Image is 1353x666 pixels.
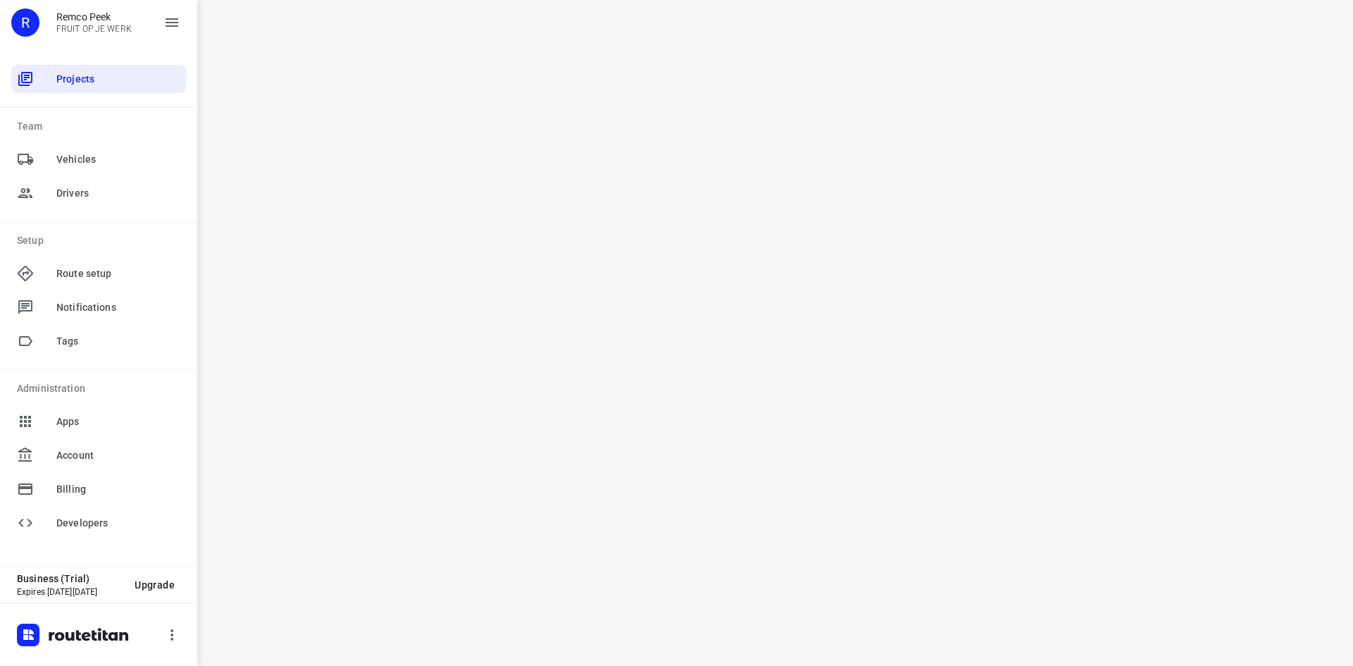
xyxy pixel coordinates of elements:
div: R [11,8,39,37]
span: Projects [56,72,180,87]
div: Vehicles [11,145,186,173]
div: Route setup [11,259,186,288]
p: Setup [17,233,186,248]
span: Vehicles [56,152,180,167]
span: Billing [56,482,180,497]
span: Developers [56,516,180,531]
div: Billing [11,475,186,503]
button: Upgrade [123,572,186,598]
div: Drivers [11,179,186,207]
div: Notifications [11,293,186,321]
span: Tags [56,334,180,349]
p: Expires [DATE][DATE] [17,587,123,597]
span: Drivers [56,186,180,201]
span: Route setup [56,266,180,281]
div: Developers [11,509,186,537]
p: FRUIT OP JE WERK [56,24,132,34]
div: Projects [11,65,186,93]
span: Upgrade [135,579,175,591]
div: Account [11,441,186,469]
p: Remco Peek [56,11,132,23]
div: Tags [11,327,186,355]
p: Administration [17,381,186,396]
span: Apps [56,414,180,429]
p: Business (Trial) [17,573,123,584]
p: Team [17,119,186,134]
div: Apps [11,407,186,436]
span: Notifications [56,300,180,315]
span: Account [56,448,180,463]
